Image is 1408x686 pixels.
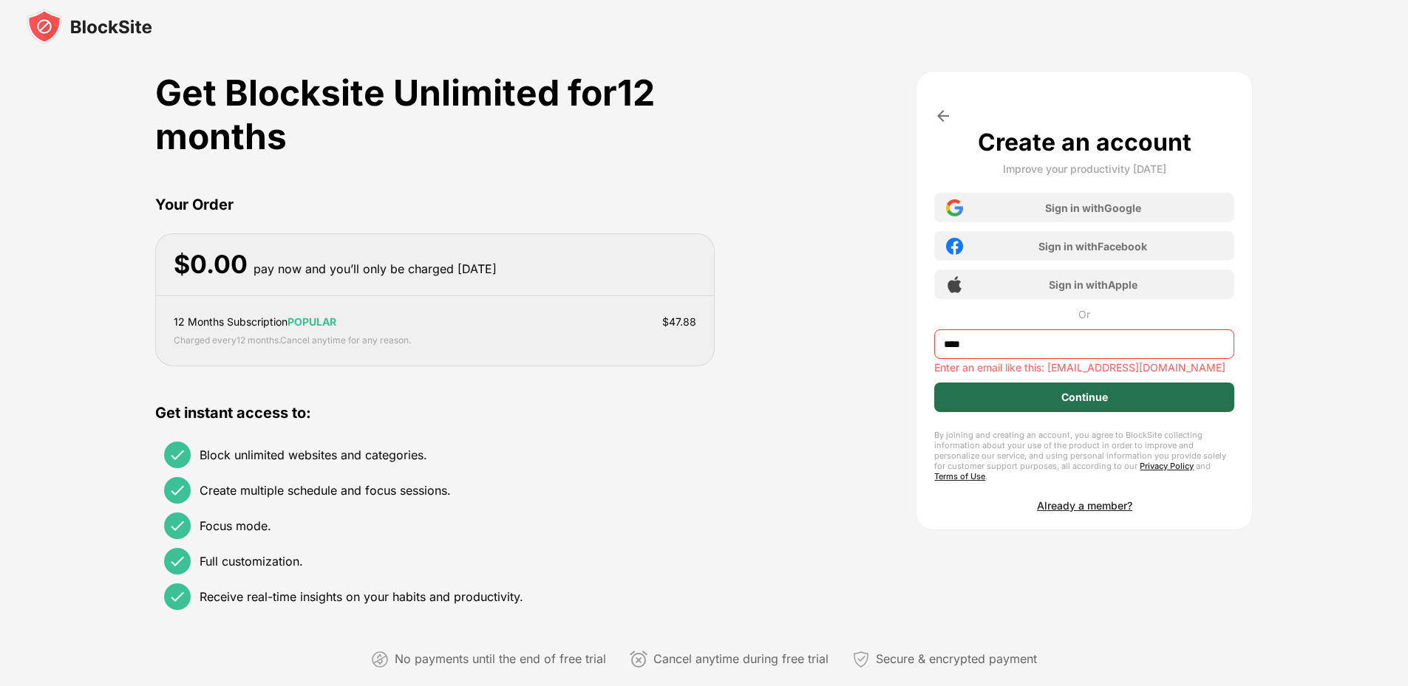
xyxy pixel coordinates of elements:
div: Already a member? [1037,499,1132,512]
div: Get instant access to: [155,402,715,424]
div: pay now and you’ll only be charged [DATE] [254,258,497,280]
div: Block unlimited websites and categories. [200,447,427,462]
div: Sign in with Facebook [1038,240,1147,253]
img: blocksite-icon-black.svg [27,9,152,44]
div: $ 47.88 [662,314,696,330]
img: check.svg [169,446,186,464]
img: arrow-back.svg [934,107,952,125]
div: Your Order [155,193,715,216]
div: Or [1078,308,1090,320]
img: google-icon.png [946,199,963,216]
div: Charged every 12 months . Cancel anytime for any reason. [174,333,411,348]
div: Continue [1061,391,1108,403]
div: Cancel anytime during free trial [653,648,829,670]
div: Full customization. [200,554,303,569]
div: Get Blocksite Unlimited for 12 months [155,71,715,158]
div: Sign in with Apple [1049,278,1137,291]
div: Secure & encrypted payment [876,648,1037,670]
img: secured-payment [852,651,870,668]
span: POPULAR [288,315,336,328]
div: Create an account [978,128,1191,157]
div: Improve your productivity [DATE] [1003,162,1166,175]
img: check.svg [169,481,186,499]
div: Create multiple schedule and focus sessions. [200,483,451,498]
div: 12 Months Subscription [174,314,336,330]
a: Terms of Use [934,471,985,481]
div: Enter an email like this: [EMAIL_ADDRESS][DOMAIN_NAME] [934,362,1234,374]
img: check.svg [169,588,186,606]
img: facebook-icon.png [946,238,963,255]
img: check.svg [169,552,186,570]
div: Focus mode. [200,518,271,533]
div: $ 0.00 [174,250,248,280]
img: cancel-anytime [630,651,647,668]
div: Receive real-time insights on your habits and productivity. [200,589,523,604]
div: No payments until the end of free trial [395,648,606,670]
img: not-paying [371,651,389,668]
img: check.svg [169,517,186,535]
a: Privacy Policy [1140,461,1194,471]
div: Sign in with Google [1045,202,1141,214]
img: apple-icon.png [946,276,963,293]
div: By joining and creating an account, you agree to BlockSite collecting information about your use ... [934,430,1234,481]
